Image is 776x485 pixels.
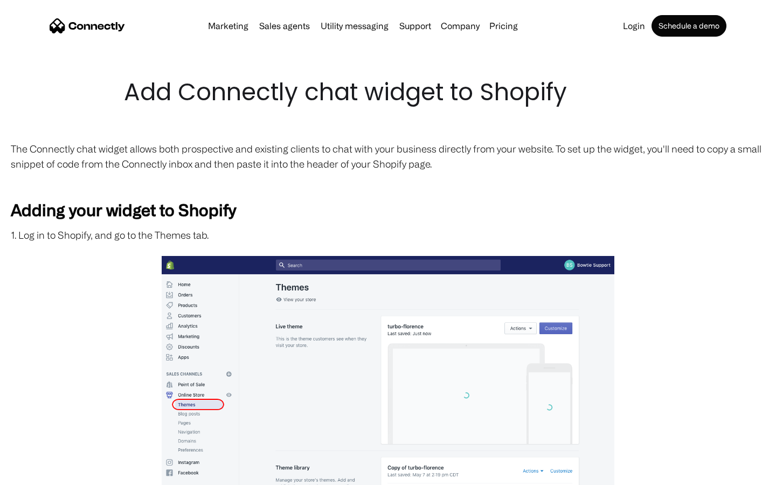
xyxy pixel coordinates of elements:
[652,15,726,37] a: Schedule a demo
[441,18,480,33] div: Company
[11,141,765,171] p: The Connectly chat widget allows both prospective and existing clients to chat with your business...
[395,22,435,30] a: Support
[619,22,649,30] a: Login
[438,18,483,33] div: Company
[316,22,393,30] a: Utility messaging
[11,200,236,219] strong: Adding your widget to Shopify
[485,22,522,30] a: Pricing
[255,22,314,30] a: Sales agents
[22,466,65,481] ul: Language list
[124,75,652,109] h1: Add Connectly chat widget to Shopify
[11,466,65,481] aside: Language selected: English
[50,18,125,34] a: home
[11,227,765,242] p: 1. Log in to Shopify, and go to the Themes tab.
[204,22,253,30] a: Marketing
